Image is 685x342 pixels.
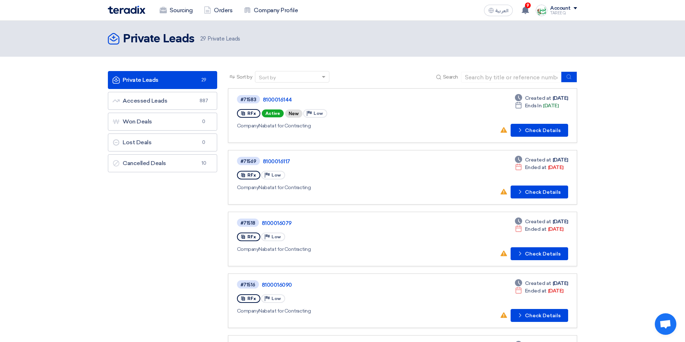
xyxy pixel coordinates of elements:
button: Check Details [511,309,568,322]
span: Active [262,109,284,117]
span: RFx [247,296,256,301]
div: [DATE] [515,225,563,233]
span: RFx [247,111,256,116]
span: Low [314,111,323,116]
span: Ended at [525,225,547,233]
div: Nabatat for Contracting [237,307,443,315]
button: العربية [484,5,513,16]
div: [DATE] [515,218,568,225]
div: #71583 [241,97,256,102]
a: 8100016117 [263,158,443,165]
a: 8100016144 [263,97,443,103]
span: Low [271,296,281,301]
span: Low [271,173,281,178]
span: Ended at [525,287,547,295]
a: 8100016079 [262,220,442,226]
a: Accessed Leads887 [108,92,217,110]
div: #71569 [241,159,256,164]
div: Nabatat for Contracting [237,184,444,191]
span: Company [237,246,259,252]
h2: Private Leads [123,32,195,46]
div: #71516 [241,282,255,287]
span: Created at [525,280,551,287]
a: 8100016090 [262,282,442,288]
span: Created at [525,156,551,164]
span: Company [237,308,259,314]
a: Private Leads29 [108,71,217,89]
img: Screenshot___1727703618088.png [536,5,547,16]
span: 9 [525,3,531,8]
a: Won Deals0 [108,113,217,131]
span: Created at [525,218,551,225]
span: Ends In [525,102,542,109]
div: Open chat [655,313,676,335]
span: Company [237,184,259,191]
div: [DATE] [515,102,559,109]
img: Teradix logo [108,6,145,14]
span: 29 [200,36,206,42]
div: Nabatat for Contracting [237,122,444,130]
span: 0 [200,139,208,146]
button: Check Details [511,186,568,198]
span: Sort by [237,73,252,81]
button: Check Details [511,247,568,260]
span: 29 [200,76,208,84]
div: Nabatat for Contracting [237,245,443,253]
span: 10 [200,160,208,167]
a: Cancelled Deals10 [108,154,217,172]
a: Sourcing [154,3,198,18]
span: RFx [247,234,256,239]
div: [DATE] [515,94,568,102]
span: RFx [247,173,256,178]
div: New [285,109,302,118]
span: Private Leads [200,35,240,43]
div: [DATE] [515,287,563,295]
span: 887 [200,97,208,104]
div: [DATE] [515,164,563,171]
a: Company Profile [238,3,303,18]
span: Search [443,73,458,81]
span: Company [237,123,259,129]
span: Ended at [525,164,547,171]
a: Orders [198,3,238,18]
span: Low [271,234,281,239]
span: Created at [525,94,551,102]
div: Sort by [259,74,276,81]
div: #71518 [241,221,255,225]
div: Account [550,5,571,11]
div: [DATE] [515,280,568,287]
a: Lost Deals0 [108,133,217,151]
input: Search by title or reference number [461,72,562,83]
span: العربية [496,8,508,13]
div: [DATE] [515,156,568,164]
span: 0 [200,118,208,125]
div: TAREEQ [550,11,577,15]
button: Check Details [511,124,568,137]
